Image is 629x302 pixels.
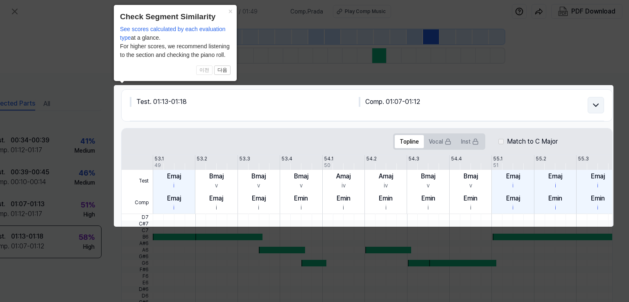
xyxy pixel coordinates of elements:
[386,98,420,106] span: 01:07 - 01:12
[224,5,237,16] button: Close
[130,97,359,107] div: Test . 01:13 - 01:18
[120,11,231,23] header: Check Segment Similarity
[214,65,231,75] button: 다음
[359,97,588,107] div: Comp .
[120,26,226,41] span: See scores calculated by each evaluation type
[120,25,231,59] div: at a glance. For higher scores, we recommend listening to the section and checking the piano roll.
